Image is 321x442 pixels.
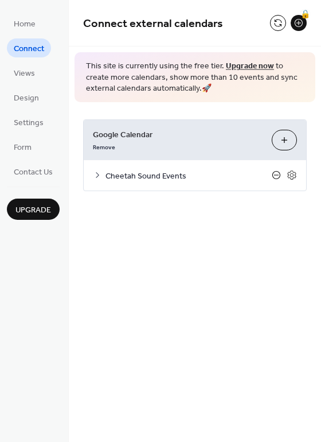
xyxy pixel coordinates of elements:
a: Settings [7,113,50,131]
span: This site is currently using the free tier. to create more calendars, show more than 10 events an... [86,61,304,95]
a: Upgrade now [226,59,274,74]
span: Form [14,142,32,154]
a: Home [7,14,42,33]
span: Design [14,92,39,104]
span: Remove [93,143,115,151]
span: Cheetah Sound Events [105,170,272,182]
span: Contact Us [14,166,53,179]
span: Settings [14,117,44,129]
button: Upgrade [7,199,60,220]
span: Home [14,18,36,30]
span: Connect [14,43,44,55]
span: Connect external calendars [83,13,223,35]
a: Design [7,88,46,107]
a: Form [7,137,38,156]
span: Upgrade [15,204,51,216]
span: Google Calendar [93,129,263,141]
a: Views [7,63,42,82]
span: Views [14,68,35,80]
a: Contact Us [7,162,60,181]
a: Connect [7,38,51,57]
